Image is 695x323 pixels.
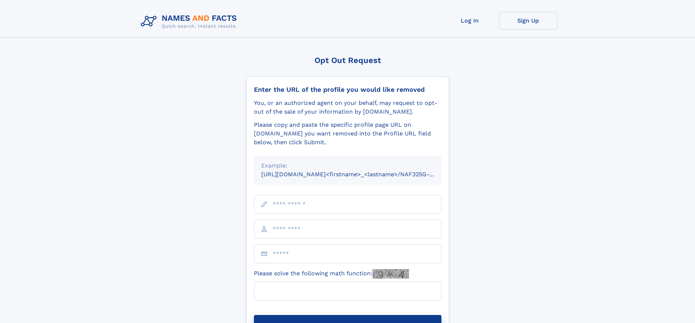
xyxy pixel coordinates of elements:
[261,171,455,178] small: [URL][DOMAIN_NAME]<firstname>_<lastname>/NAF325G-xxxxxxxx
[261,161,434,170] div: Example:
[254,86,441,94] div: Enter the URL of the profile you would like removed
[499,12,557,29] a: Sign Up
[254,269,409,279] label: Please solve the following math function:
[246,56,449,65] div: Opt Out Request
[138,12,243,31] img: Logo Names and Facts
[254,121,441,147] div: Please copy and paste the specific profile page URL on [DOMAIN_NAME] you want removed into the Pr...
[441,12,499,29] a: Log In
[254,99,441,116] div: You, or an authorized agent on your behalf, may request to opt-out of the sale of your informatio...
